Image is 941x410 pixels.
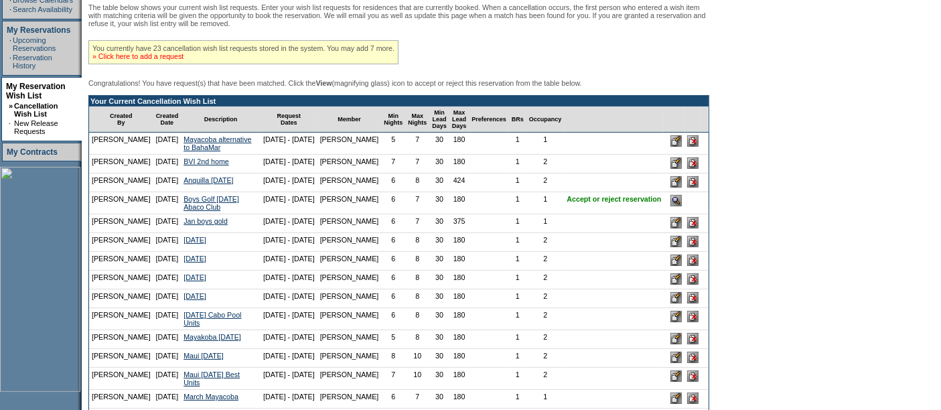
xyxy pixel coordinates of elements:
a: Anguilla [DATE] [184,176,233,184]
td: Description [181,107,261,133]
td: 30 [429,192,449,214]
nobr: [DATE] - [DATE] [263,333,315,341]
a: Maui [DATE] Best Units [184,370,240,387]
a: New Release Requests [14,119,58,135]
td: [PERSON_NAME] [89,390,153,409]
td: [PERSON_NAME] [89,233,153,252]
td: 180 [449,368,469,390]
td: 180 [449,349,469,368]
a: Mayacoba alternative to BahaMar [184,135,251,151]
td: 1 [509,155,526,174]
td: 7 [381,155,405,174]
td: 8 [381,349,405,368]
input: Delete this Request [687,311,699,322]
td: Request Dates [261,107,317,133]
a: Mayakoba [DATE] [184,333,241,341]
b: View [315,79,332,87]
td: 1 [509,252,526,271]
td: 6 [381,289,405,308]
td: 6 [381,174,405,192]
input: Delete this Request [687,176,699,188]
td: 2 [526,330,565,349]
td: Member [317,107,382,133]
td: [PERSON_NAME] [89,330,153,349]
input: Delete this Request [687,393,699,404]
td: [DATE] [153,330,182,349]
input: Edit this Request [670,393,682,404]
td: [PERSON_NAME] [317,271,382,289]
td: 6 [381,252,405,271]
td: 8 [405,174,429,192]
td: · [9,54,11,70]
td: 30 [429,214,449,233]
td: [PERSON_NAME] [317,252,382,271]
td: Your Current Cancellation Wish List [89,96,709,107]
td: 30 [429,233,449,252]
td: [PERSON_NAME] [89,349,153,368]
td: 180 [449,133,469,155]
td: 375 [449,214,469,233]
nobr: [DATE] - [DATE] [263,352,315,360]
td: 6 [381,271,405,289]
td: 30 [429,174,449,192]
input: Edit this Request [670,176,682,188]
td: 1 [509,308,526,330]
nobr: [DATE] - [DATE] [263,292,315,300]
td: 1 [526,214,565,233]
td: 7 [405,133,429,155]
td: 180 [449,155,469,174]
input: Delete this Request [687,333,699,344]
td: 6 [381,192,405,214]
td: 8 [405,308,429,330]
td: 8 [405,330,429,349]
a: [DATE] [184,255,206,263]
td: 2 [526,233,565,252]
td: [PERSON_NAME] [317,233,382,252]
input: Edit this Request [670,157,682,169]
nobr: [DATE] - [DATE] [263,393,315,401]
td: 30 [429,308,449,330]
td: Min Lead Days [429,107,449,133]
a: My Reservations [7,25,70,35]
td: 1 [509,271,526,289]
td: 1 [509,233,526,252]
td: [DATE] [153,174,182,192]
td: 7 [405,390,429,409]
td: [PERSON_NAME] [89,289,153,308]
td: 2 [526,349,565,368]
td: 180 [449,390,469,409]
input: Delete this Request [687,292,699,303]
td: 7 [405,214,429,233]
td: [PERSON_NAME] [89,214,153,233]
td: [DATE] [153,252,182,271]
td: 1 [509,174,526,192]
td: 180 [449,289,469,308]
td: 180 [449,192,469,214]
nobr: [DATE] - [DATE] [263,135,315,143]
nobr: [DATE] - [DATE] [263,157,315,165]
input: Edit this Request [670,370,682,382]
td: 180 [449,308,469,330]
td: 1 [509,133,526,155]
div: You currently have 23 cancellation wish list requests stored in the system. You may add 7 more. [88,40,399,64]
a: Reservation History [13,54,52,70]
td: [PERSON_NAME] [317,214,382,233]
td: 180 [449,252,469,271]
td: 1 [509,368,526,390]
td: Created Date [153,107,182,133]
td: [PERSON_NAME] [317,390,382,409]
a: Boys Golf [DATE] Abaco Club [184,195,239,211]
td: [PERSON_NAME] [89,133,153,155]
input: Delete this Request [687,217,699,228]
td: [DATE] [153,214,182,233]
input: Delete this Request [687,135,699,147]
a: BVI 2nd home [184,157,229,165]
td: [PERSON_NAME] [317,155,382,174]
td: Max Lead Days [449,107,469,133]
td: [PERSON_NAME] [317,133,382,155]
td: 180 [449,330,469,349]
nobr: [DATE] - [DATE] [263,195,315,203]
td: 2 [526,155,565,174]
a: Maui [DATE] [184,352,224,360]
input: Accept or Reject this Reservation [670,195,682,206]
